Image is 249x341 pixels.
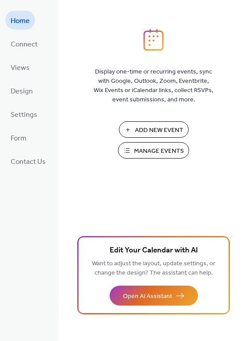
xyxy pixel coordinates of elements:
span: Home [11,14,30,28]
span: Edit Your Calendar with AI [110,244,198,257]
button: Add New Event [119,121,189,138]
a: Design [5,81,38,100]
span: Settings [11,108,37,122]
button: Manage Events [118,142,189,159]
span: Add New Event [135,126,183,135]
button: Open AI Assistant [110,286,198,306]
img: logo_icon.svg [143,29,164,51]
a: Connect [5,34,43,53]
span: Contact Us [11,155,46,169]
span: Connect [11,38,38,51]
span: Display one-time or recurring events, sync with Google, Outlook, Zoom, Eventbrite, Wix Events or ... [94,67,213,105]
a: Home [5,11,35,30]
a: Settings [5,105,43,124]
span: Open AI Assistant [123,292,172,301]
a: Form [5,128,32,147]
span: Form [11,132,27,145]
span: Design [11,85,33,98]
span: Want to adjust the layout, update settings, or change the design? The assistant can help. [92,258,215,279]
span: Views [11,61,30,75]
a: Contact Us [5,151,51,170]
span: Manage Events [134,147,184,156]
a: Views [5,58,35,77]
